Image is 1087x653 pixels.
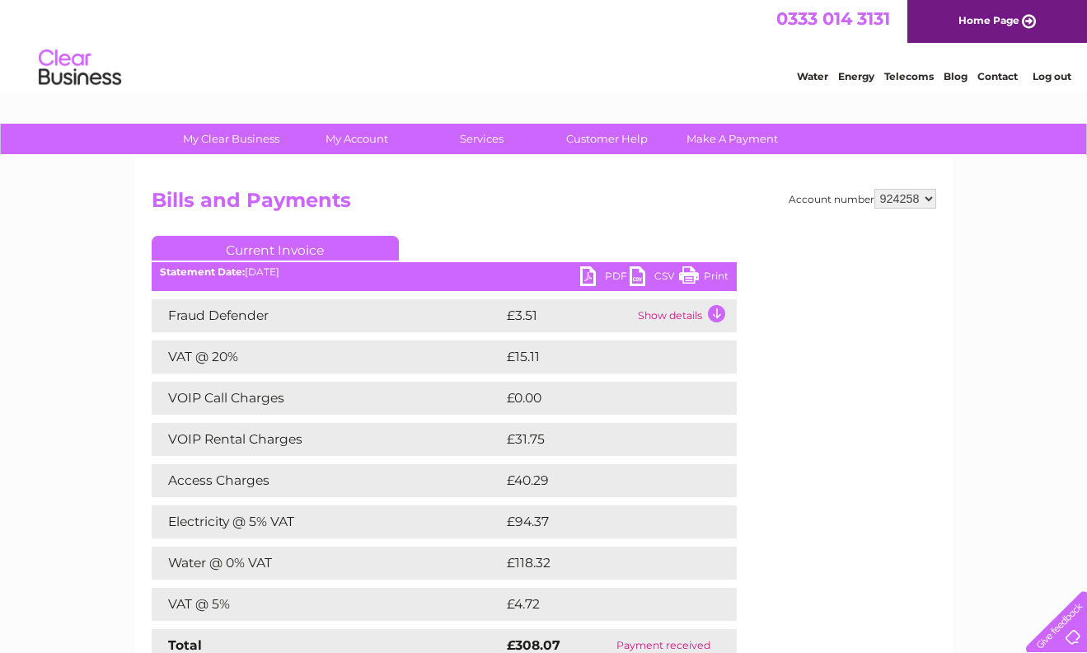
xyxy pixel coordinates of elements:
[503,547,705,580] td: £118.32
[776,8,890,29] a: 0333 014 3131
[797,70,828,82] a: Water
[634,299,737,332] td: Show details
[152,266,737,278] div: [DATE]
[580,266,630,290] a: PDF
[152,464,503,497] td: Access Charges
[152,423,503,456] td: VOIP Rental Charges
[152,547,503,580] td: Water @ 0% VAT
[944,70,968,82] a: Blog
[679,266,729,290] a: Print
[664,124,800,154] a: Make A Payment
[38,43,122,93] img: logo.png
[503,423,701,456] td: £31.75
[838,70,874,82] a: Energy
[630,266,679,290] a: CSV
[503,505,704,538] td: £94.37
[288,124,424,154] a: My Account
[152,299,503,332] td: Fraud Defender
[503,341,698,373] td: £15.11
[503,464,704,497] td: £40.29
[155,9,934,80] div: Clear Business is a trading name of Verastar Limited (registered in [GEOGRAPHIC_DATA] No. 3667643...
[152,189,936,220] h2: Bills and Payments
[152,236,399,261] a: Current Invoice
[503,588,698,621] td: £4.72
[503,299,634,332] td: £3.51
[152,505,503,538] td: Electricity @ 5% VAT
[163,124,299,154] a: My Clear Business
[503,382,699,415] td: £0.00
[507,637,560,653] strong: £308.07
[539,124,675,154] a: Customer Help
[884,70,934,82] a: Telecoms
[414,124,550,154] a: Services
[977,70,1018,82] a: Contact
[152,382,503,415] td: VOIP Call Charges
[1033,70,1071,82] a: Log out
[152,341,503,373] td: VAT @ 20%
[160,265,245,278] b: Statement Date:
[789,189,936,209] div: Account number
[168,637,202,653] strong: Total
[152,588,503,621] td: VAT @ 5%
